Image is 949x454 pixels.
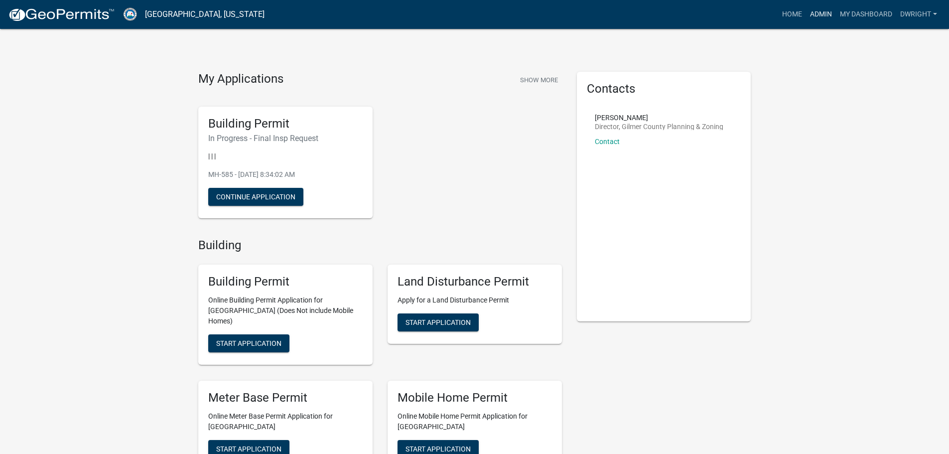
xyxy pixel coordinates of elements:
[208,275,363,289] h5: Building Permit
[516,72,562,88] button: Show More
[595,138,620,146] a: Contact
[398,391,552,405] h5: Mobile Home Permit
[836,5,896,24] a: My Dashboard
[398,313,479,331] button: Start Application
[123,7,137,21] img: Gilmer County, Georgia
[595,114,723,121] p: [PERSON_NAME]
[208,295,363,326] p: Online Building Permit Application for [GEOGRAPHIC_DATA] (Does Not include Mobile Homes)
[208,134,363,143] h6: In Progress - Final Insp Request
[208,391,363,405] h5: Meter Base Permit
[208,188,303,206] button: Continue Application
[398,295,552,305] p: Apply for a Land Disturbance Permit
[145,6,265,23] a: [GEOGRAPHIC_DATA], [US_STATE]
[595,123,723,130] p: Director, Gilmer County Planning & Zoning
[406,318,471,326] span: Start Application
[198,72,283,87] h4: My Applications
[208,334,289,352] button: Start Application
[208,169,363,180] p: MH-585 - [DATE] 8:34:02 AM
[208,117,363,131] h5: Building Permit
[198,238,562,253] h4: Building
[216,445,281,453] span: Start Application
[208,411,363,432] p: Online Meter Base Permit Application for [GEOGRAPHIC_DATA]
[216,339,281,347] span: Start Application
[778,5,806,24] a: Home
[208,151,363,161] p: | | |
[398,275,552,289] h5: Land Disturbance Permit
[587,82,741,96] h5: Contacts
[806,5,836,24] a: Admin
[896,5,941,24] a: Dwright
[398,411,552,432] p: Online Mobile Home Permit Application for [GEOGRAPHIC_DATA]
[406,445,471,453] span: Start Application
